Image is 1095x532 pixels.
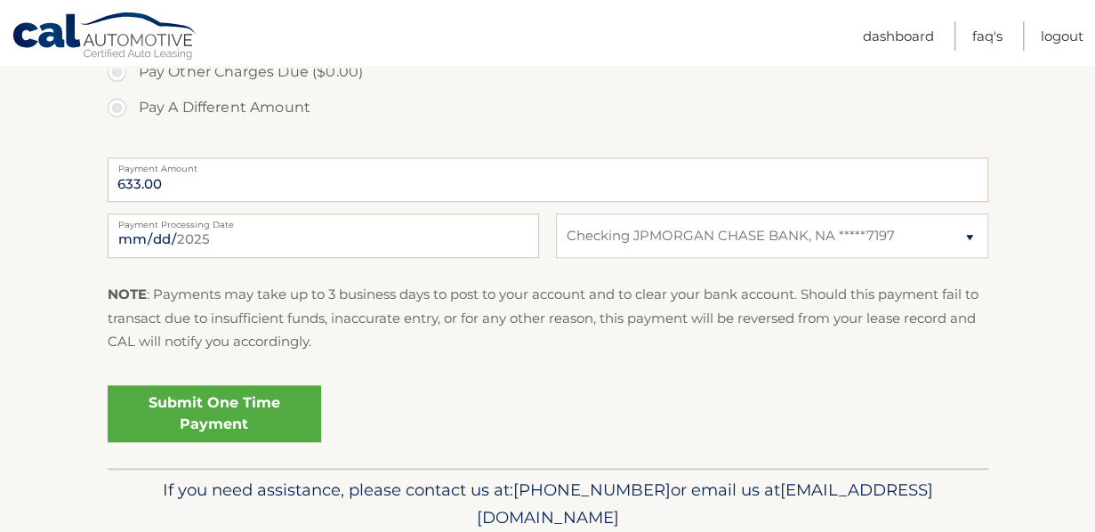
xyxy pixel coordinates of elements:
a: Dashboard [863,21,934,51]
label: Pay Other Charges Due ($0.00) [108,54,988,90]
label: Payment Amount [108,157,988,172]
p: : Payments may take up to 3 business days to post to your account and to clear your bank account.... [108,283,988,353]
label: Pay A Different Amount [108,90,988,125]
a: FAQ's [972,21,1002,51]
a: Submit One Time Payment [108,385,321,442]
input: Payment Date [108,214,539,258]
strong: NOTE [108,286,147,302]
a: Logout [1041,21,1083,51]
span: [PHONE_NUMBER] [513,480,671,500]
a: Cal Automotive [12,12,198,63]
input: Payment Amount [108,157,988,202]
label: Payment Processing Date [108,214,539,228]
